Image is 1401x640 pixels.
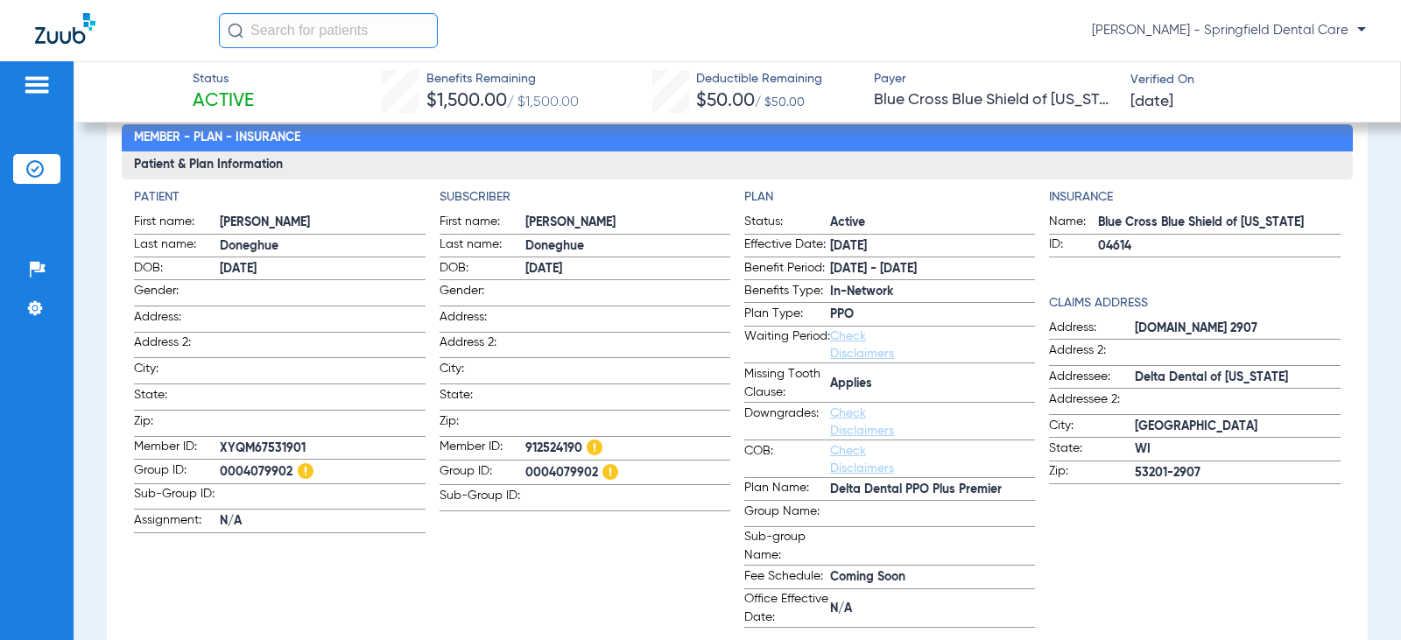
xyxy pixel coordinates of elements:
[1135,320,1340,338] span: [DOMAIN_NAME] 2907
[35,13,95,44] img: Zuub Logo
[1049,319,1135,340] span: Address:
[744,213,830,234] span: Status:
[122,151,1352,179] h3: Patient & Plan Information
[830,568,1035,587] span: Coming Soon
[134,188,425,207] h4: Patient
[134,236,220,257] span: Last name:
[134,334,220,357] span: Address 2:
[134,511,220,532] span: Assignment:
[744,590,830,627] span: Office Effective Date:
[525,438,730,460] span: 912524190
[696,92,755,110] span: $50.00
[220,237,425,256] span: Doneghue
[23,74,51,95] img: hamburger-icon
[525,214,730,232] span: [PERSON_NAME]
[1049,236,1098,257] span: ID:
[1135,369,1340,387] span: Delta Dental of [US_STATE]
[134,461,220,483] span: Group ID:
[874,70,1116,88] span: Payer
[122,124,1352,152] h2: Member - Plan - Insurance
[1049,368,1135,389] span: Addressee:
[1049,213,1098,234] span: Name:
[525,462,730,484] span: 0004079902
[426,70,579,88] span: Benefits Remaining
[744,365,830,402] span: Missing Tooth Clause:
[440,462,525,484] span: Group ID:
[744,188,1035,207] h4: Plan
[525,260,730,278] span: [DATE]
[830,600,1035,618] span: N/A
[1135,464,1340,482] span: 53201-2907
[744,567,830,588] span: Fee Schedule:
[1049,188,1340,207] h4: Insurance
[744,305,830,326] span: Plan Type:
[1130,91,1173,113] span: [DATE]
[830,481,1035,499] span: Delta Dental PPO Plus Premier
[830,306,1035,324] span: PPO
[440,360,525,383] span: City:
[587,440,602,455] img: Hazard
[1130,71,1372,89] span: Verified On
[134,308,220,332] span: Address:
[1049,341,1135,365] span: Address 2:
[830,283,1035,301] span: In-Network
[507,95,579,109] span: / $1,500.00
[1135,440,1340,459] span: WI
[830,407,894,437] a: Check Disclaimers
[440,386,525,410] span: State:
[440,259,525,280] span: DOB:
[744,528,830,565] span: Sub-group Name:
[440,487,525,510] span: Sub-Group ID:
[744,479,830,500] span: Plan Name:
[744,236,830,257] span: Effective Date:
[220,461,425,483] span: 0004079902
[440,236,525,257] span: Last name:
[1049,294,1340,313] h4: Claims Address
[1049,417,1135,438] span: City:
[134,213,220,234] span: First name:
[220,512,425,531] span: N/A
[1135,418,1340,436] span: [GEOGRAPHIC_DATA]
[830,330,894,360] a: Check Disclaimers
[440,213,525,234] span: First name:
[440,334,525,357] span: Address 2:
[830,214,1035,232] span: Active
[830,445,894,475] a: Check Disclaimers
[228,23,243,39] img: Search Icon
[440,308,525,332] span: Address:
[134,259,220,280] span: DOB:
[219,13,438,48] input: Search for patients
[755,96,805,109] span: / $50.00
[426,92,507,110] span: $1,500.00
[744,404,830,440] span: Downgrades:
[1049,462,1135,483] span: Zip:
[744,282,830,303] span: Benefits Type:
[1092,22,1366,39] span: [PERSON_NAME] - Springfield Dental Care
[440,412,525,436] span: Zip:
[193,70,254,88] span: Status
[830,260,1035,278] span: [DATE] - [DATE]
[440,438,525,460] span: Member ID:
[193,89,254,114] span: Active
[525,237,730,256] span: Doneghue
[830,375,1035,393] span: Applies
[298,463,313,479] img: Hazard
[134,360,220,383] span: City:
[134,386,220,410] span: State:
[220,440,425,458] span: XYQM67531901
[134,282,220,306] span: Gender:
[602,464,618,480] img: Hazard
[220,260,425,278] span: [DATE]
[1049,440,1135,461] span: State:
[440,188,730,207] h4: Subscriber
[134,485,220,509] span: Sub-Group ID:
[134,438,220,459] span: Member ID:
[1098,214,1340,232] span: Blue Cross Blue Shield of [US_STATE]
[696,70,822,88] span: Deductible Remaining
[874,89,1116,111] span: Blue Cross Blue Shield of [US_STATE]
[744,503,830,526] span: Group Name:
